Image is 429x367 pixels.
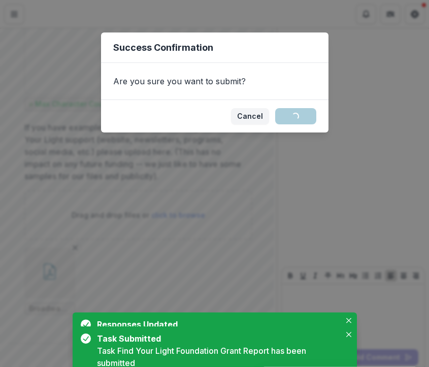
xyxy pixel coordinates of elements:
[231,108,269,124] button: Cancel
[97,332,337,345] div: Task Submitted
[97,318,337,330] div: Responses Updated
[101,63,328,99] div: Are you sure you want to submit?
[343,328,355,341] button: Close
[343,314,355,326] button: Close
[101,32,328,63] header: Success Confirmation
